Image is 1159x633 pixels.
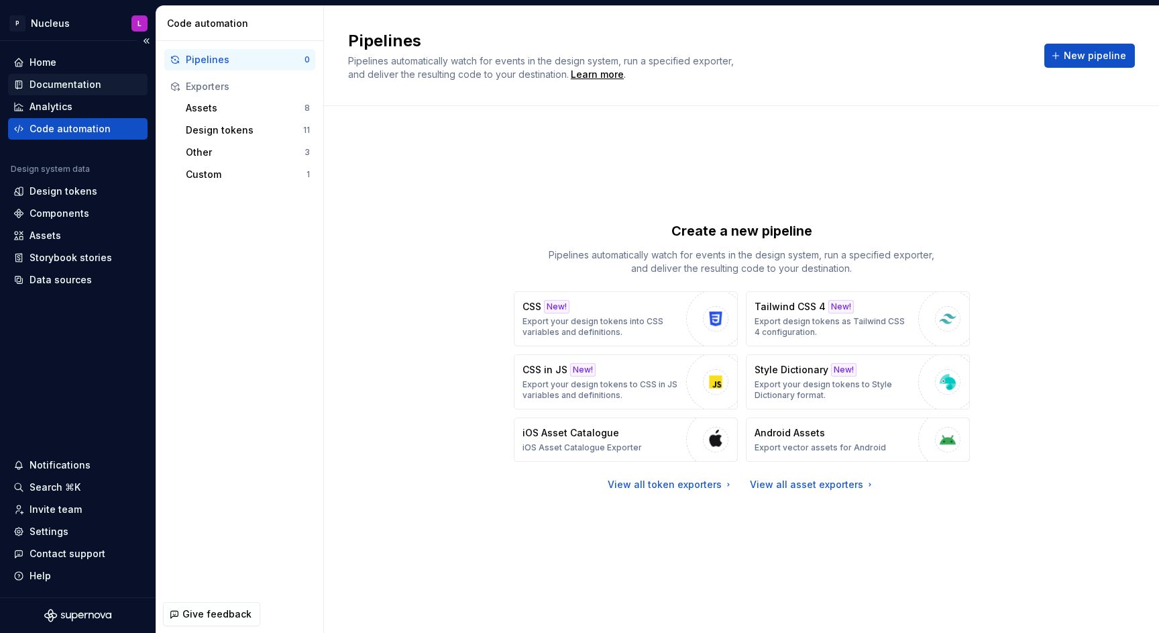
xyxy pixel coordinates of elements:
[180,97,315,119] button: Assets8
[8,565,148,587] button: Help
[305,54,310,65] div: 0
[303,125,310,136] div: 11
[8,477,148,498] button: Search ⌘K
[8,118,148,140] a: Code automation
[180,164,315,185] button: Custom1
[30,251,112,264] div: Storybook stories
[755,442,886,453] p: Export vector assets for Android
[522,426,619,440] p: iOS Asset Catalogue
[164,49,315,70] button: Pipelines0
[671,222,812,240] p: Create a new pipeline
[8,269,148,291] a: Data sources
[522,379,679,401] p: Export your design tokens to CSS in JS variables and definitions.
[11,164,90,175] div: Design system data
[831,363,857,377] div: New!
[186,53,305,66] div: Pipelines
[163,602,260,626] button: Give feedback
[746,418,970,462] button: Android AssetsExport vector assets for Android
[608,478,734,491] a: View all token exporters
[30,569,51,583] div: Help
[8,52,148,73] a: Home
[514,418,738,462] button: iOS Asset CatalogueiOS Asset Catalogue Exporter
[186,124,303,137] div: Design tokens
[44,609,111,622] svg: Supernova Logo
[186,146,305,159] div: Other
[514,291,738,346] button: CSSNew!Export your design tokens into CSS variables and definitions.
[8,74,148,95] a: Documentation
[137,32,156,50] button: Collapse sidebar
[30,56,56,69] div: Home
[755,316,912,338] p: Export design tokens as Tailwind CSS 4 configuration.
[137,18,142,29] div: L
[305,103,310,113] div: 8
[186,80,310,93] div: Exporters
[180,142,315,163] button: Other3
[305,147,310,158] div: 3
[30,547,105,561] div: Contact support
[8,225,148,246] a: Assets
[182,607,252,621] span: Give feedback
[544,300,569,313] div: New!
[8,543,148,565] button: Contact support
[750,478,875,491] a: View all asset exporters
[8,203,148,224] a: Components
[8,247,148,269] a: Storybook stories
[30,273,92,287] div: Data sources
[755,300,826,313] p: Tailwind CSS 4
[570,363,596,377] div: New!
[30,458,91,472] div: Notifications
[541,248,943,275] p: Pipelines automatically watch for events in the design system, run a specified exporter, and deli...
[30,100,72,113] div: Analytics
[1044,44,1135,68] button: New pipeline
[167,17,318,30] div: Code automation
[1064,49,1126,62] span: New pipeline
[755,426,825,440] p: Android Assets
[8,454,148,476] button: Notifications
[31,17,70,30] div: Nucleus
[180,119,315,141] button: Design tokens11
[9,15,25,32] div: P
[30,207,89,220] div: Components
[746,354,970,409] button: Style DictionaryNew!Export your design tokens to Style Dictionary format.
[30,122,111,136] div: Code automation
[755,379,912,401] p: Export your design tokens to Style Dictionary format.
[348,55,736,80] span: Pipelines automatically watch for events in the design system, run a specified exporter, and deli...
[522,363,567,377] p: CSS in JS
[828,300,854,313] div: New!
[522,300,541,313] p: CSS
[186,168,307,181] div: Custom
[348,30,1028,52] h2: Pipelines
[8,521,148,542] a: Settings
[8,181,148,202] a: Design tokens
[30,78,101,91] div: Documentation
[522,442,642,453] p: iOS Asset Catalogue Exporter
[755,363,828,377] p: Style Dictionary
[30,229,61,242] div: Assets
[30,185,97,198] div: Design tokens
[522,316,679,338] p: Export your design tokens into CSS variables and definitions.
[569,70,626,80] span: .
[514,354,738,409] button: CSS in JSNew!Export your design tokens to CSS in JS variables and definitions.
[30,525,68,538] div: Settings
[30,481,80,494] div: Search ⌘K
[30,503,82,516] div: Invite team
[307,169,310,180] div: 1
[186,101,305,115] div: Assets
[746,291,970,346] button: Tailwind CSS 4New!Export design tokens as Tailwind CSS 4 configuration.
[8,499,148,520] a: Invite team
[3,9,153,38] button: PNucleusL
[8,96,148,117] a: Analytics
[571,68,624,81] a: Learn more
